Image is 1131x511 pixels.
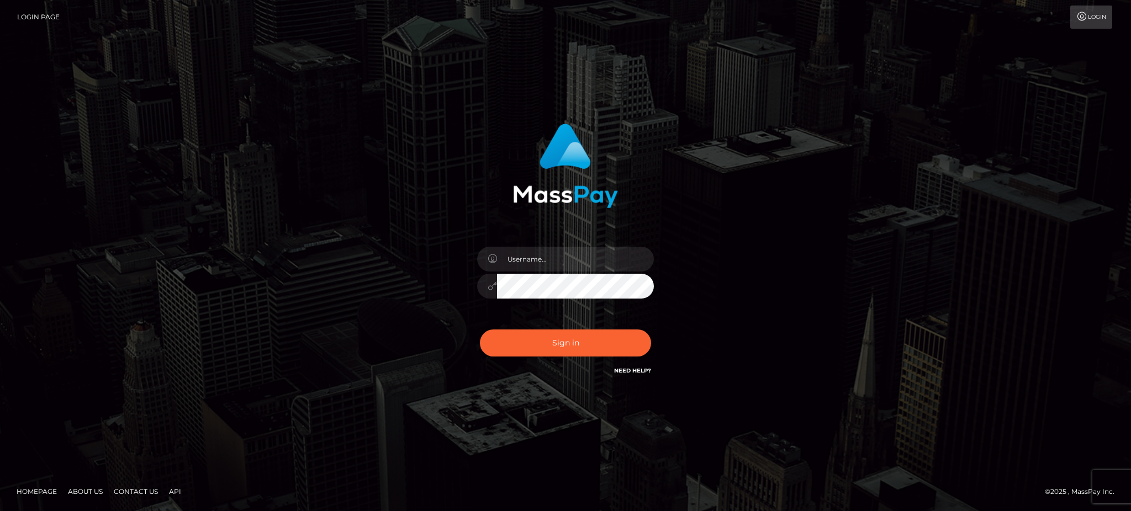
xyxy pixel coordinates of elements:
[1045,486,1123,498] div: © 2025 , MassPay Inc.
[497,247,654,272] input: Username...
[165,483,186,500] a: API
[513,124,618,208] img: MassPay Login
[64,483,107,500] a: About Us
[480,329,651,356] button: Sign in
[614,367,651,374] a: Need Help?
[109,483,162,500] a: Contact Us
[12,483,61,500] a: Homepage
[17,6,60,29] a: Login Page
[1070,6,1112,29] a: Login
